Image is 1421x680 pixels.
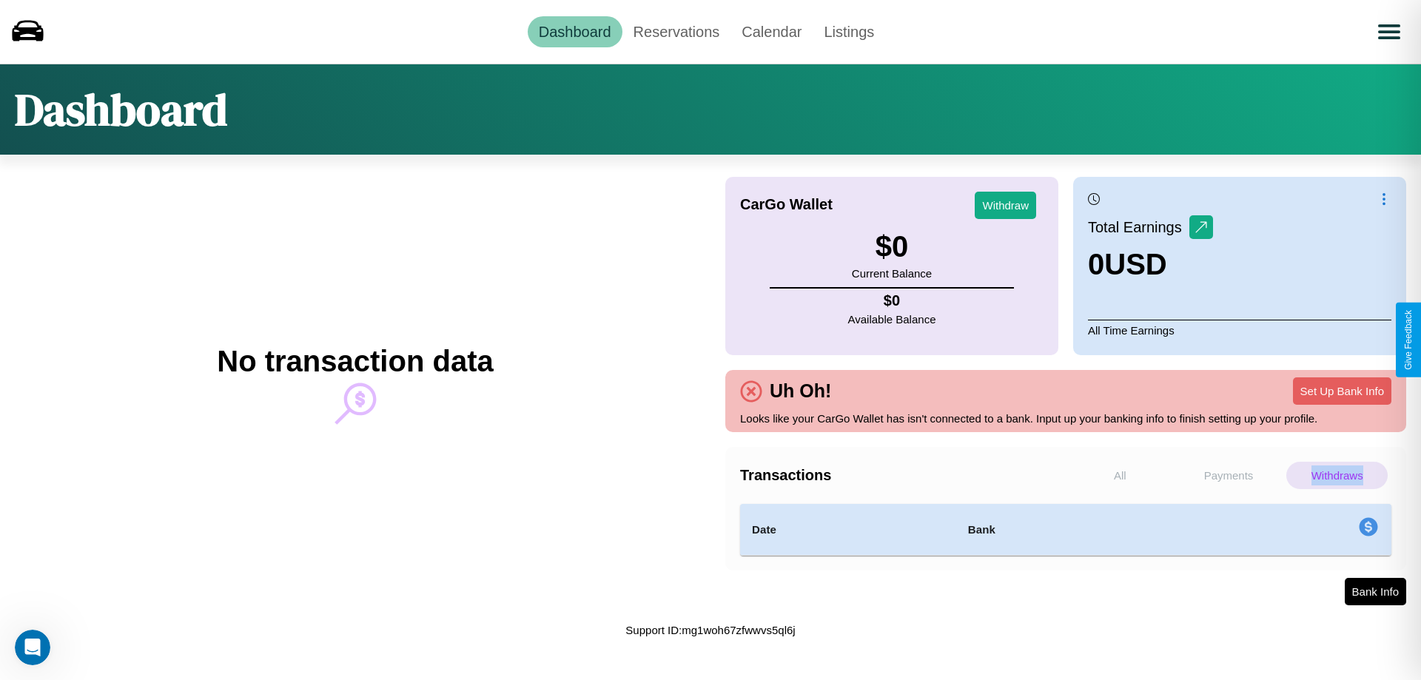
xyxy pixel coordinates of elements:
[730,16,813,47] a: Calendar
[968,521,1174,539] h4: Bank
[1403,310,1414,370] div: Give Feedback
[852,263,932,283] p: Current Balance
[813,16,885,47] a: Listings
[622,16,731,47] a: Reservations
[975,192,1036,219] button: Withdraw
[1088,320,1391,340] p: All Time Earnings
[848,309,936,329] p: Available Balance
[15,630,50,665] iframe: Intercom live chat
[217,345,493,378] h2: No transaction data
[528,16,622,47] a: Dashboard
[1088,214,1189,240] p: Total Earnings
[1368,11,1410,53] button: Open menu
[752,521,944,539] h4: Date
[740,504,1391,556] table: simple table
[1286,462,1388,489] p: Withdraws
[740,196,833,213] h4: CarGo Wallet
[1345,578,1406,605] button: Bank Info
[1088,248,1213,281] h3: 0 USD
[1069,462,1171,489] p: All
[740,408,1391,428] p: Looks like your CarGo Wallet has isn't connected to a bank. Input up your banking info to finish ...
[740,467,1066,484] h4: Transactions
[762,380,839,402] h4: Uh Oh!
[625,620,795,640] p: Support ID: mg1woh67zfwwvs5ql6j
[1178,462,1280,489] p: Payments
[1293,377,1391,405] button: Set Up Bank Info
[852,230,932,263] h3: $ 0
[15,79,227,140] h1: Dashboard
[848,292,936,309] h4: $ 0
